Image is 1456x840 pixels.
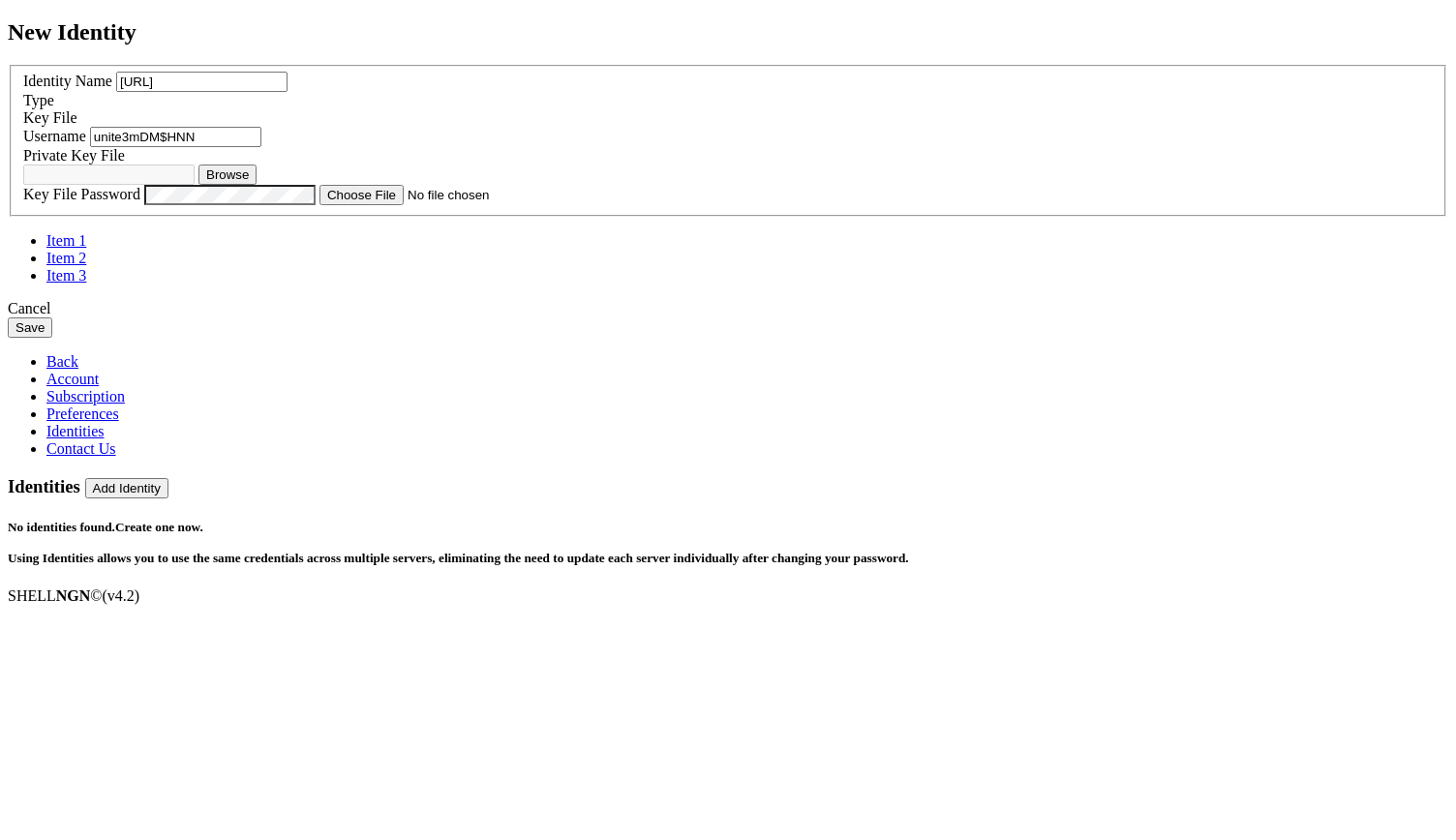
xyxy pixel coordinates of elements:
a: Back [46,353,78,370]
a: Preferences [46,405,119,422]
span: SHELL © [8,587,139,604]
a: Item 2 [46,250,86,266]
a: Identities [46,423,105,439]
label: Private Key File [23,147,125,164]
label: Key File Password [23,186,140,202]
a: Contact Us [46,440,116,457]
a: Subscription [46,388,125,405]
h3: Identities [8,476,1448,498]
label: Identity Name [23,73,112,89]
button: Save [8,317,52,338]
label: Type [23,92,54,108]
a: Item 3 [46,267,86,284]
input: Login Username [90,127,261,147]
div: Key File [23,109,1433,127]
a: Item 1 [46,232,86,249]
button: Add Identity [85,478,168,498]
div: Cancel [8,300,1448,317]
span: Key File [23,109,77,126]
h5: No identities found. Using Identities allows you to use the same credentials across multiple serv... [8,520,1448,566]
button: Browse [198,165,257,185]
a: Account [46,371,99,387]
a: Create one now. [115,520,203,534]
span: 4.2.0 [103,587,140,604]
h2: New Identity [8,19,1448,45]
label: Username [23,128,86,144]
b: NGN [56,587,91,604]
